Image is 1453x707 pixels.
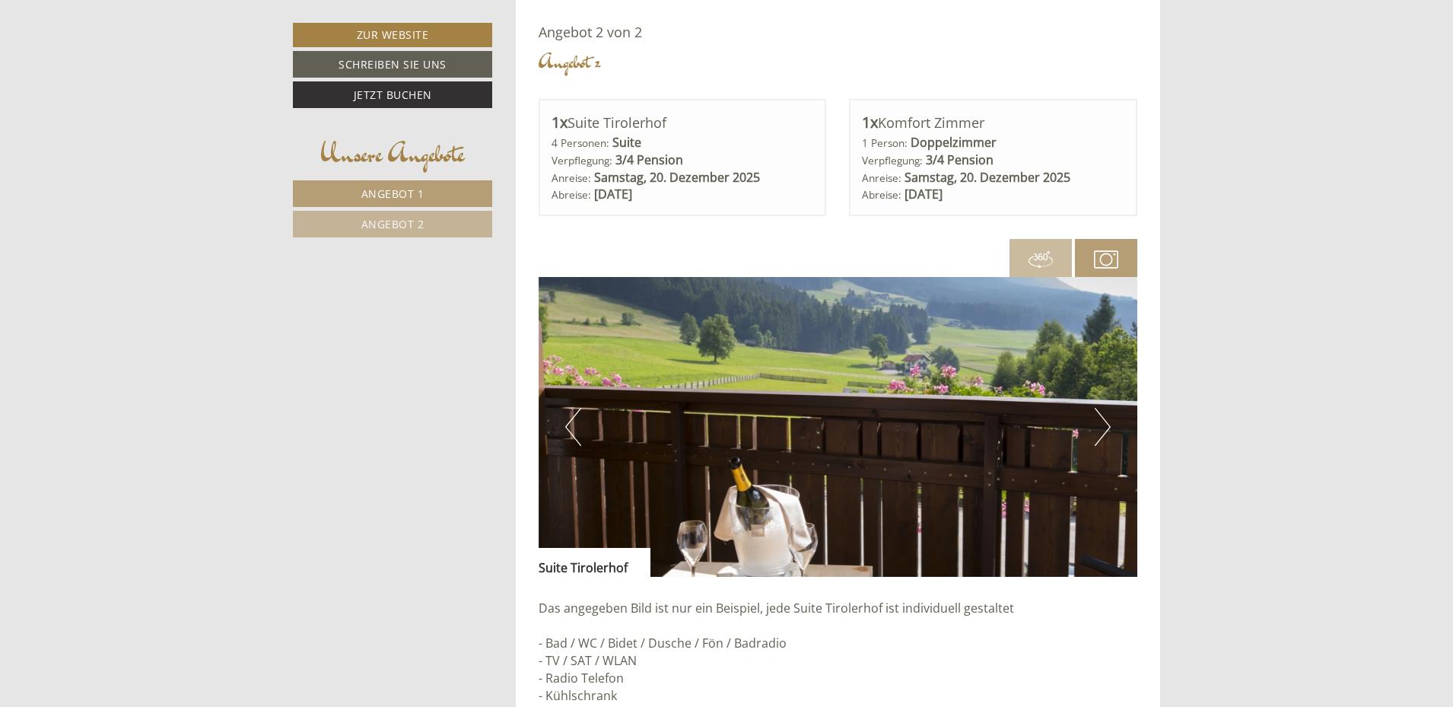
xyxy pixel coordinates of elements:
a: Zur Website [293,23,492,47]
b: [DATE] [905,186,943,202]
img: 360-grad.svg [1029,247,1053,272]
button: Next [1095,408,1111,446]
b: 1x [862,112,878,132]
small: Abreise: [862,187,901,202]
div: Komfort Zimmer [862,112,1124,134]
span: Angebot 2 [361,217,424,231]
div: Angebot 2 [539,48,600,76]
b: Suite [612,134,641,151]
span: Angebot 2 von 2 [539,23,642,41]
span: Angebot 1 [361,186,424,201]
b: Doppelzimmer [911,134,997,151]
b: 1x [552,112,568,132]
img: camera.svg [1094,247,1118,272]
b: Samstag, 20. Dezember 2025 [594,169,760,186]
img: image [539,277,1138,577]
button: Previous [565,408,581,446]
div: Suite Tirolerhof [552,112,814,134]
a: Jetzt buchen [293,81,492,108]
div: Suite Tirolerhof [539,548,650,577]
b: 3/4 Pension [926,151,994,168]
small: Anreise: [552,170,591,185]
small: 1 Person: [862,135,908,150]
a: Schreiben Sie uns [293,51,492,78]
small: Anreise: [862,170,901,185]
b: 3/4 Pension [615,151,683,168]
div: Unsere Angebote [293,135,492,173]
small: Verpflegung: [552,153,612,167]
b: Samstag, 20. Dezember 2025 [905,169,1070,186]
small: 4 Personen: [552,135,609,150]
small: Verpflegung: [862,153,923,167]
b: [DATE] [594,186,632,202]
small: Abreise: [552,187,591,202]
